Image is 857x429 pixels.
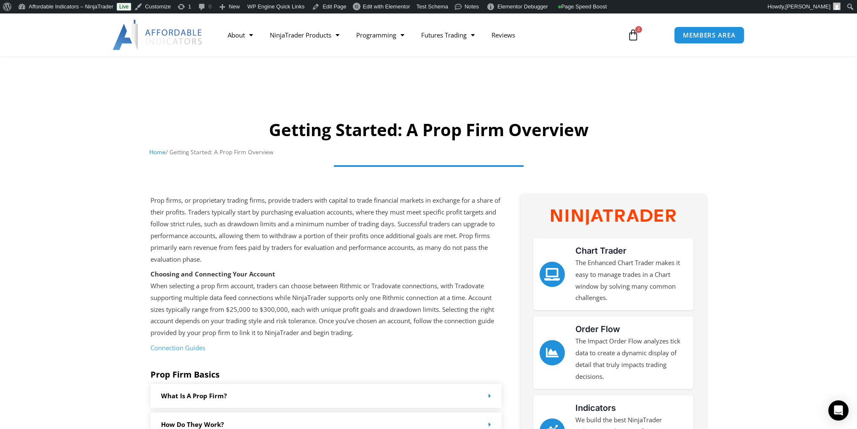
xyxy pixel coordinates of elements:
span: 2 [635,26,642,33]
a: Reviews [483,25,524,45]
strong: Choosing and Connecting Your Account [150,270,275,278]
a: Order Flow [575,324,620,334]
p: The Impact Order Flow analyzes tick data to create a dynamic display of detail that truly impacts... [575,335,687,382]
div: What is a prop firm? [150,384,502,408]
p: The Enhanced Chart Trader makes it easy to manage trades in a Chart window by solving many common... [575,257,687,304]
a: Home [149,148,166,156]
a: About [219,25,261,45]
h5: Prop Firm Basics [150,370,502,380]
a: What is a prop firm? [161,391,227,400]
p: When selecting a prop firm account, traders can choose between Rithmic or Tradovate connections, ... [150,268,502,339]
h1: Getting Started: A Prop Firm Overview [149,118,708,142]
a: Chart Trader [575,246,626,256]
a: NinjaTrader Products [261,25,348,45]
a: Connection Guides [150,343,205,352]
div: Open Intercom Messenger [828,400,849,421]
img: LogoAI | Affordable Indicators – NinjaTrader [113,20,203,50]
a: Order Flow [540,340,565,365]
span: [PERSON_NAME] [785,3,830,10]
nav: Breadcrumb [149,147,708,158]
a: Live [117,3,131,11]
a: Chart Trader [540,262,565,287]
a: Futures Trading [413,25,483,45]
img: NinjaTrader Wordmark color RGB | Affordable Indicators – NinjaTrader [551,209,676,225]
a: MEMBERS AREA [674,27,744,44]
a: Indicators [575,403,616,413]
a: 2 [615,23,652,47]
span: Edit with Elementor [363,3,410,10]
p: Prop firms, or proprietary trading firms, provide traders with capital to trade financial markets... [150,195,502,265]
nav: Menu [219,25,617,45]
span: MEMBERS AREA [683,32,736,38]
a: How Do they work? [161,420,224,429]
a: Programming [348,25,413,45]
